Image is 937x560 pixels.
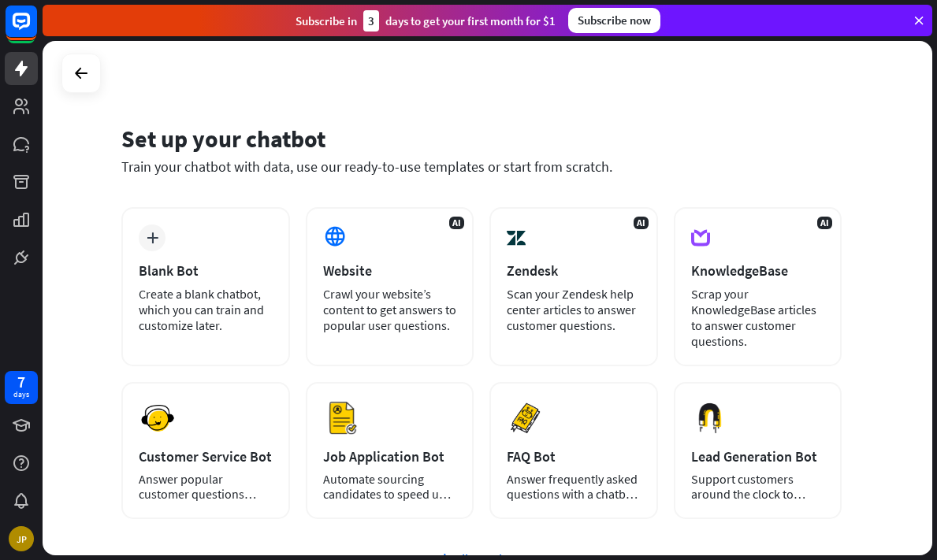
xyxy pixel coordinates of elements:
[17,375,25,389] div: 7
[363,10,379,32] div: 3
[568,8,660,33] div: Subscribe now
[13,389,29,400] div: days
[296,10,556,32] div: Subscribe in days to get your first month for $1
[9,526,34,551] div: JP
[5,371,38,404] a: 7 days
